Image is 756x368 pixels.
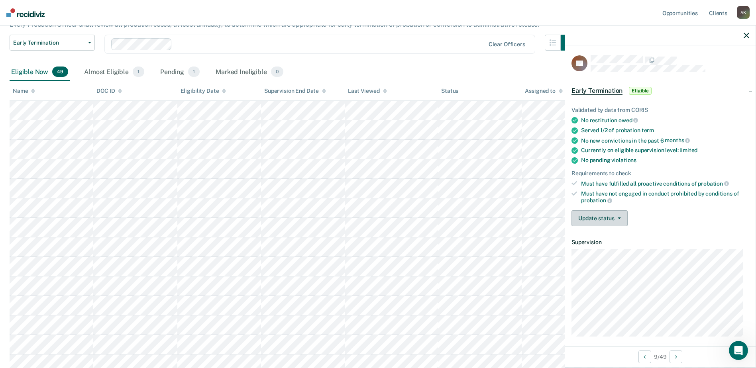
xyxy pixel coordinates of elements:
[581,180,749,187] div: Must have fulfilled all proactive conditions of
[581,127,749,134] div: Served 1/2 of probation
[581,190,749,204] div: Must have not engaged in conduct prohibited by conditions of
[642,127,654,133] span: term
[565,78,756,104] div: Early TerminationEligible
[698,180,729,187] span: probation
[571,239,749,246] dt: Supervision
[52,67,68,77] span: 49
[571,210,628,226] button: Update status
[581,137,749,144] div: No new convictions in the past 6
[581,117,749,124] div: No restitution
[619,117,638,123] span: owed
[629,87,652,95] span: Eligible
[571,107,749,114] div: Validated by data from CORIS
[133,67,144,77] span: 1
[670,350,682,363] button: Next Opportunity
[565,346,756,367] div: 9 / 49
[264,88,326,94] div: Supervision End Date
[729,341,748,360] iframe: Intercom live chat
[348,88,387,94] div: Last Viewed
[159,63,201,81] div: Pending
[571,170,749,177] div: Requirements to check
[10,63,70,81] div: Eligible Now
[13,39,85,46] span: Early Termination
[441,88,458,94] div: Status
[581,147,749,154] div: Currently on eligible supervision level:
[96,88,122,94] div: DOC ID
[665,137,690,143] span: months
[581,197,612,204] span: probation
[181,88,226,94] div: Eligibility Date
[737,6,750,19] div: A K
[611,157,636,163] span: violations
[581,157,749,164] div: No pending
[13,88,35,94] div: Name
[6,8,45,17] img: Recidiviz
[679,147,697,153] span: limited
[82,63,146,81] div: Almost Eligible
[638,350,651,363] button: Previous Opportunity
[188,67,200,77] span: 1
[271,67,283,77] span: 0
[525,88,562,94] div: Assigned to
[489,41,525,48] div: Clear officers
[571,87,622,95] span: Early Termination
[214,63,285,81] div: Marked Ineligible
